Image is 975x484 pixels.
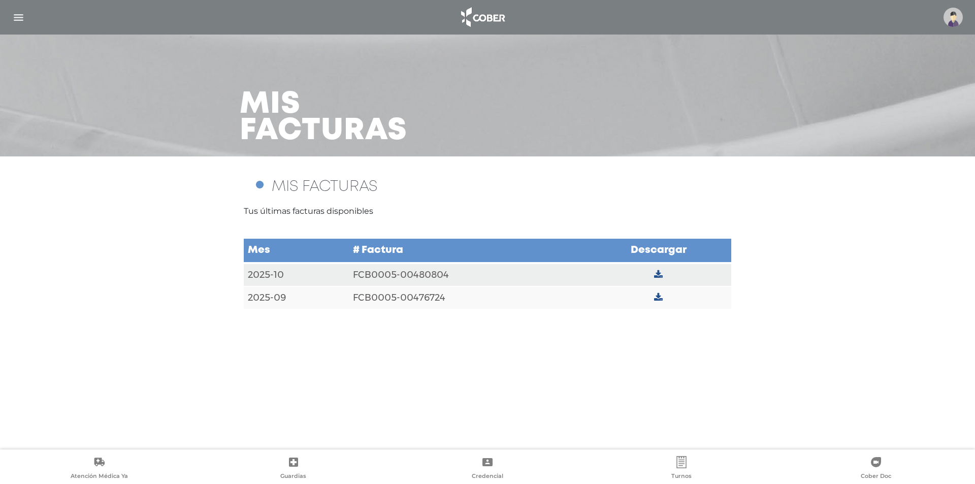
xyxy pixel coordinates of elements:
a: Atención Médica Ya [2,456,196,482]
span: Guardias [280,472,306,481]
img: Cober_menu-lines-white.svg [12,11,25,24]
a: Guardias [196,456,390,482]
td: FCB0005-00480804 [349,263,586,286]
img: profile-placeholder.svg [944,8,963,27]
td: # Factura [349,238,586,263]
span: Cober Doc [861,472,891,481]
a: Cober Doc [779,456,973,482]
td: 2025-09 [244,286,349,309]
img: logo_cober_home-white.png [456,5,509,29]
h3: Mis facturas [240,91,407,144]
td: 2025-10 [244,263,349,286]
a: Turnos [584,456,778,482]
a: Credencial [391,456,584,482]
p: Tus últimas facturas disponibles [244,205,731,217]
span: MIS FACTURAS [272,180,377,193]
span: Turnos [671,472,692,481]
td: Descargar [586,238,731,263]
span: Atención Médica Ya [71,472,128,481]
td: Mes [244,238,349,263]
span: Credencial [472,472,503,481]
td: FCB0005-00476724 [349,286,586,309]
